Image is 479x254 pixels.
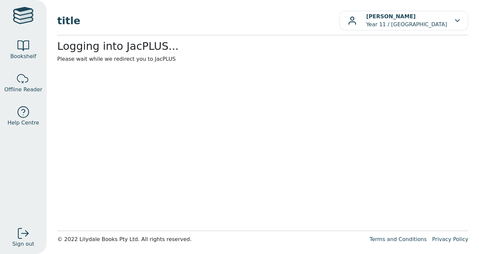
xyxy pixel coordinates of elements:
[370,236,427,242] a: Terms and Conditions
[366,13,447,29] p: Year 11 / [GEOGRAPHIC_DATA]
[4,86,42,94] span: Offline Reader
[57,55,468,63] p: Please wait while we redirect you to JacPLUS
[432,236,468,242] a: Privacy Policy
[57,13,339,28] span: title
[12,240,34,248] span: Sign out
[7,119,39,127] span: Help Centre
[339,11,468,31] button: [PERSON_NAME]Year 11 / [GEOGRAPHIC_DATA]
[366,13,416,20] b: [PERSON_NAME]
[10,52,36,60] span: Bookshelf
[57,235,364,243] div: © 2022 Lilydale Books Pty Ltd. All rights reserved.
[57,40,468,52] h2: Logging into JacPLUS...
